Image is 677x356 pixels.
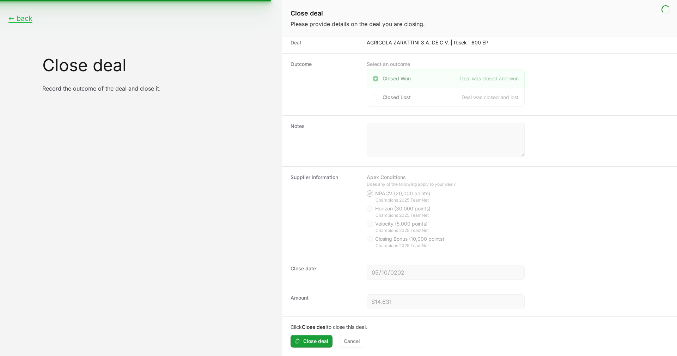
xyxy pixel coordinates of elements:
[367,39,669,46] dd: AGRICOLA ZARATTINI S.A. DE C.V. | tbsek | 600 EP
[367,182,525,187] div: Does any of the following apply to your deal?
[42,85,274,92] p: Record the outcome of the deal and close it.
[376,197,525,203] div: Champions 2025 TeamNet
[375,235,444,243] span: Closing Bonus (10,000 points)
[291,174,358,251] dt: Supplier information
[42,57,274,74] h1: Close deal
[291,324,669,331] p: Click to close this deal.
[376,213,525,218] div: Champions 2025 TeamNet
[291,123,358,159] dt: Notes
[291,61,358,108] dt: Outcome
[375,190,430,197] span: NPACV (20,000 points)
[383,94,411,101] span: Closed Lost
[291,335,333,348] button: Close deal
[367,61,525,68] label: Select an outcome
[303,337,328,345] span: Close deal
[371,297,520,306] input: $
[462,94,519,101] span: Deal was closed and lost
[291,265,358,280] dt: Close date
[291,8,669,18] h1: Close deal
[291,294,358,309] dt: Amount
[376,243,525,248] div: Champions 2025 TeamNet
[367,174,406,181] legend: Apex Conditions
[375,220,428,227] span: Velocity (5,000 points)
[291,39,358,46] dt: Deal
[375,205,431,212] span: Horizon (30,000 points)
[383,75,411,82] span: Closed Won
[8,14,32,23] button: ← back
[302,324,327,330] b: Close deal
[460,75,519,82] span: Deal was closed and won
[376,228,525,233] div: Champions 2025 TeamNet
[291,20,669,28] p: Please provide details on the deal you are closing.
